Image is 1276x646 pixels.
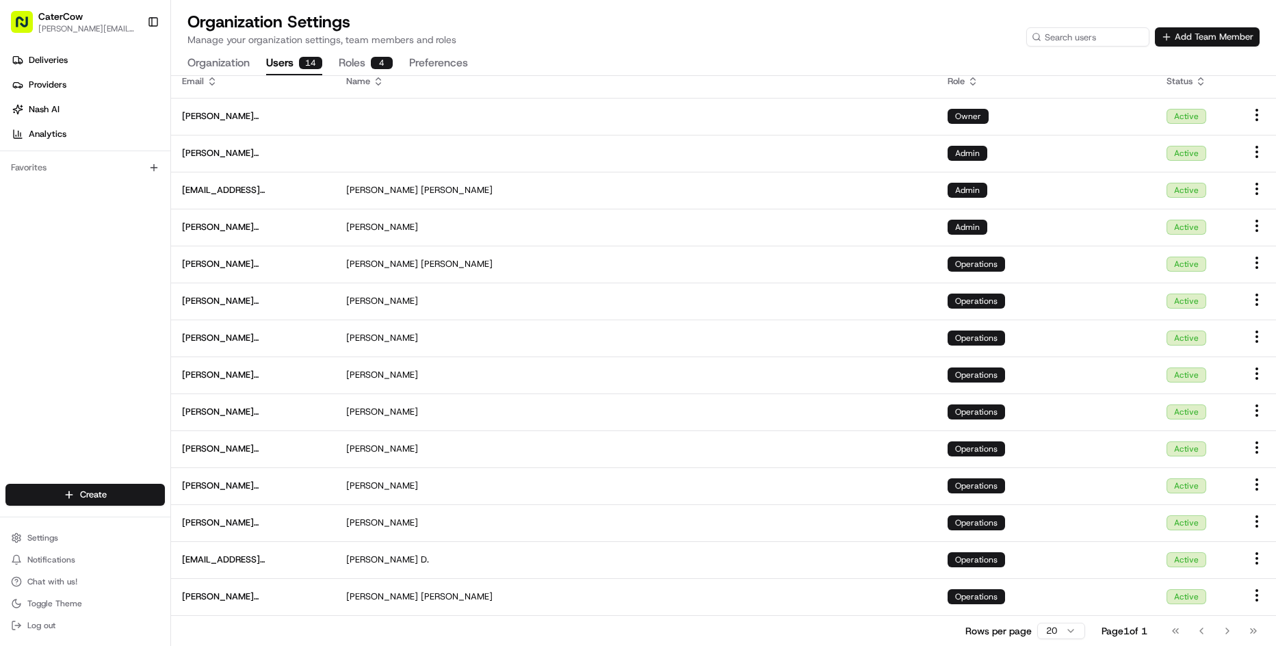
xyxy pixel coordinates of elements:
[184,212,189,223] span: •
[371,57,393,69] div: 4
[38,10,83,23] button: CaterCow
[1167,441,1206,456] div: Active
[266,52,322,75] button: Users
[38,23,136,34] span: [PERSON_NAME][EMAIL_ADDRESS][DOMAIN_NAME]
[27,598,82,609] span: Toggle Theme
[1167,75,1227,88] div: Status
[182,147,324,159] span: [PERSON_NAME][EMAIL_ADDRESS][DOMAIN_NAME]
[5,484,165,506] button: Create
[5,528,165,547] button: Settings
[5,616,165,635] button: Log out
[346,258,418,270] span: [PERSON_NAME]
[948,367,1005,383] div: Operations
[62,131,224,144] div: Start new chat
[182,443,324,455] span: [PERSON_NAME][EMAIL_ADDRESS][DOMAIN_NAME]
[5,99,170,120] a: Nash AI
[948,478,1005,493] div: Operations
[27,532,58,543] span: Settings
[948,589,1005,604] div: Operations
[182,258,324,270] span: [PERSON_NAME][EMAIL_ADDRESS][DOMAIN_NAME]
[948,183,987,198] div: Admin
[948,146,987,161] div: Admin
[29,131,53,155] img: 1727276513143-84d647e1-66c0-4f92-a045-3c9f9f5dfd92
[212,175,249,192] button: See all
[27,554,75,565] span: Notifications
[346,295,418,307] span: [PERSON_NAME]
[1155,27,1260,47] button: Add Team Member
[1167,109,1206,124] div: Active
[1167,367,1206,383] div: Active
[1167,552,1206,567] div: Active
[1167,331,1206,346] div: Active
[948,75,1145,88] div: Role
[29,54,68,66] span: Deliveries
[1102,624,1147,638] div: Page 1 of 1
[14,131,38,155] img: 1736555255976-a54dd68f-1ca7-489b-9aae-adbdc363a1c4
[948,109,989,124] div: Owner
[192,212,220,223] span: [DATE]
[948,404,1005,419] div: Operations
[80,489,107,501] span: Create
[421,258,493,270] span: [PERSON_NAME]
[182,75,324,88] div: Email
[948,441,1005,456] div: Operations
[1167,589,1206,604] div: Active
[182,184,324,196] span: [EMAIL_ADDRESS][DOMAIN_NAME]
[1167,146,1206,161] div: Active
[182,110,324,122] span: [PERSON_NAME][EMAIL_ADDRESS][DOMAIN_NAME]
[36,88,226,103] input: Clear
[8,263,110,288] a: 📗Knowledge Base
[5,5,142,38] button: CaterCow[PERSON_NAME][EMAIL_ADDRESS][DOMAIN_NAME]
[182,406,324,418] span: [PERSON_NAME][EMAIL_ADDRESS][DOMAIN_NAME]
[27,620,55,631] span: Log out
[948,515,1005,530] div: Operations
[346,369,418,381] span: [PERSON_NAME]
[1167,404,1206,419] div: Active
[187,33,456,47] p: Manage your organization settings, team members and roles
[5,572,165,591] button: Chat with us!
[948,220,987,235] div: Admin
[182,221,324,233] span: [PERSON_NAME][EMAIL_ADDRESS][DOMAIN_NAME]
[116,270,127,281] div: 💻
[346,332,418,344] span: [PERSON_NAME]
[27,269,105,283] span: Knowledge Base
[110,263,225,288] a: 💻API Documentation
[346,184,418,196] span: [PERSON_NAME]
[948,257,1005,272] div: Operations
[182,517,324,529] span: [PERSON_NAME][EMAIL_ADDRESS][DOMAIN_NAME]
[346,517,418,529] span: [PERSON_NAME]
[14,199,36,221] img: Joana Marie Avellanoza
[409,52,468,75] button: Preferences
[14,178,92,189] div: Past conversations
[187,52,250,75] button: Organization
[14,270,25,281] div: 📗
[346,406,418,418] span: [PERSON_NAME]
[29,103,60,116] span: Nash AI
[421,554,429,566] span: D.
[1026,27,1149,47] input: Search users
[96,302,166,313] a: Powered byPylon
[1167,478,1206,493] div: Active
[965,624,1032,638] p: Rows per page
[948,552,1005,567] div: Operations
[182,480,324,492] span: [PERSON_NAME][EMAIL_ADDRESS][DOMAIN_NAME]
[27,213,38,224] img: 1736555255976-a54dd68f-1ca7-489b-9aae-adbdc363a1c4
[339,52,393,75] button: Roles
[182,554,324,566] span: [EMAIL_ADDRESS][DOMAIN_NAME]
[182,295,324,307] span: [PERSON_NAME][EMAIL_ADDRESS][DOMAIN_NAME]
[233,135,249,151] button: Start new chat
[1167,220,1206,235] div: Active
[5,74,170,96] a: Providers
[346,443,418,455] span: [PERSON_NAME]
[948,331,1005,346] div: Operations
[187,11,456,33] h1: Organization Settings
[346,221,418,233] span: [PERSON_NAME]
[5,123,170,145] a: Analytics
[5,550,165,569] button: Notifications
[5,49,170,71] a: Deliveries
[27,576,77,587] span: Chat with us!
[1167,257,1206,272] div: Active
[346,75,926,88] div: Name
[62,144,188,155] div: We're available if you need us!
